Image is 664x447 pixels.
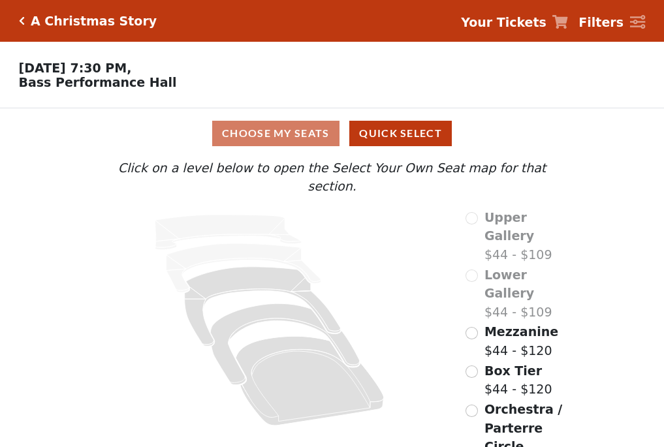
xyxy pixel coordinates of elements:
path: Lower Gallery - Seats Available: 0 [166,243,321,292]
p: Click on a level below to open the Select Your Own Seat map for that section. [92,159,571,196]
span: Upper Gallery [484,210,534,243]
label: $44 - $109 [484,208,572,264]
label: $44 - $120 [484,322,558,360]
a: Click here to go back to filters [19,16,25,25]
span: Box Tier [484,363,542,378]
span: Lower Gallery [484,268,534,301]
path: Orchestra / Parterre Circle - Seats Available: 207 [236,336,385,425]
label: $44 - $120 [484,362,552,399]
a: Filters [578,13,645,32]
button: Quick Select [349,121,452,146]
path: Upper Gallery - Seats Available: 0 [155,215,302,250]
span: Mezzanine [484,324,558,339]
h5: A Christmas Story [31,14,157,29]
strong: Filters [578,15,624,29]
a: Your Tickets [461,13,568,32]
strong: Your Tickets [461,15,546,29]
label: $44 - $109 [484,266,572,322]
